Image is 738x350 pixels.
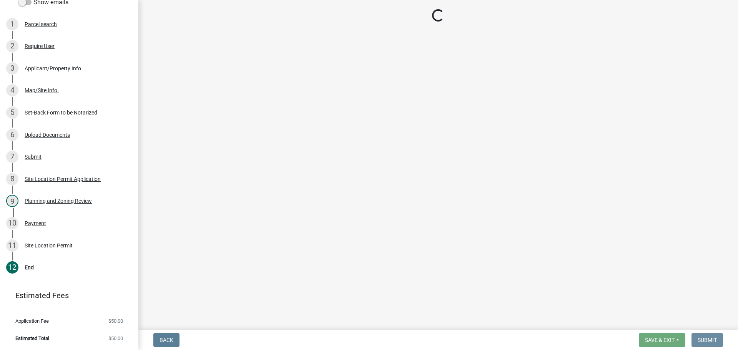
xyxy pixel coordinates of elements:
div: Upload Documents [25,132,70,138]
div: 12 [6,261,18,274]
div: 5 [6,106,18,119]
div: 8 [6,173,18,185]
div: Set-Back Form to be Notarized [25,110,97,115]
button: Save & Exit [639,333,685,347]
span: Submit [698,337,717,343]
div: Site Location Permit [25,243,73,248]
div: 9 [6,195,18,207]
div: 7 [6,151,18,163]
span: Back [160,337,173,343]
span: Estimated Total [15,336,49,341]
div: 2 [6,40,18,52]
div: Planning and Zoning Review [25,198,92,204]
div: 10 [6,217,18,229]
div: 1 [6,18,18,30]
div: Applicant/Property Info [25,66,81,71]
span: $50.00 [108,318,123,323]
div: 6 [6,129,18,141]
div: End [25,265,34,270]
span: Save & Exit [645,337,675,343]
button: Submit [691,333,723,347]
div: Parcel search [25,22,57,27]
span: Application Fee [15,318,49,323]
div: 3 [6,62,18,75]
button: Back [153,333,180,347]
div: 11 [6,239,18,252]
div: Submit [25,154,42,159]
div: Site Location Permit Application [25,176,101,182]
div: Map/Site Info. [25,88,59,93]
div: Require User [25,43,55,49]
div: Payment [25,221,46,226]
div: 4 [6,84,18,96]
span: $50.00 [108,336,123,341]
a: Estimated Fees [6,288,126,303]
